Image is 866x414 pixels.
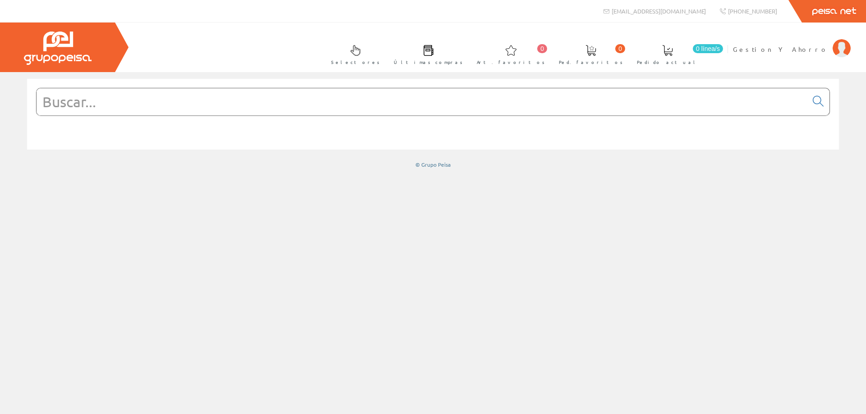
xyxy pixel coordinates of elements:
[322,37,384,70] a: Selectores
[385,37,467,70] a: Últimas compras
[728,7,777,15] span: [PHONE_NUMBER]
[477,58,545,67] span: Art. favoritos
[537,44,547,53] span: 0
[24,32,92,65] img: Grupo Peisa
[612,7,706,15] span: [EMAIL_ADDRESS][DOMAIN_NAME]
[331,58,380,67] span: Selectores
[733,37,851,46] a: Gestion Y Ahorro
[559,58,623,67] span: Ped. favoritos
[637,58,698,67] span: Pedido actual
[27,161,839,168] div: © Grupo Peisa
[733,45,828,54] span: Gestion Y Ahorro
[394,58,463,67] span: Últimas compras
[615,44,625,53] span: 0
[37,88,807,115] input: Buscar...
[693,44,723,53] span: 0 línea/s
